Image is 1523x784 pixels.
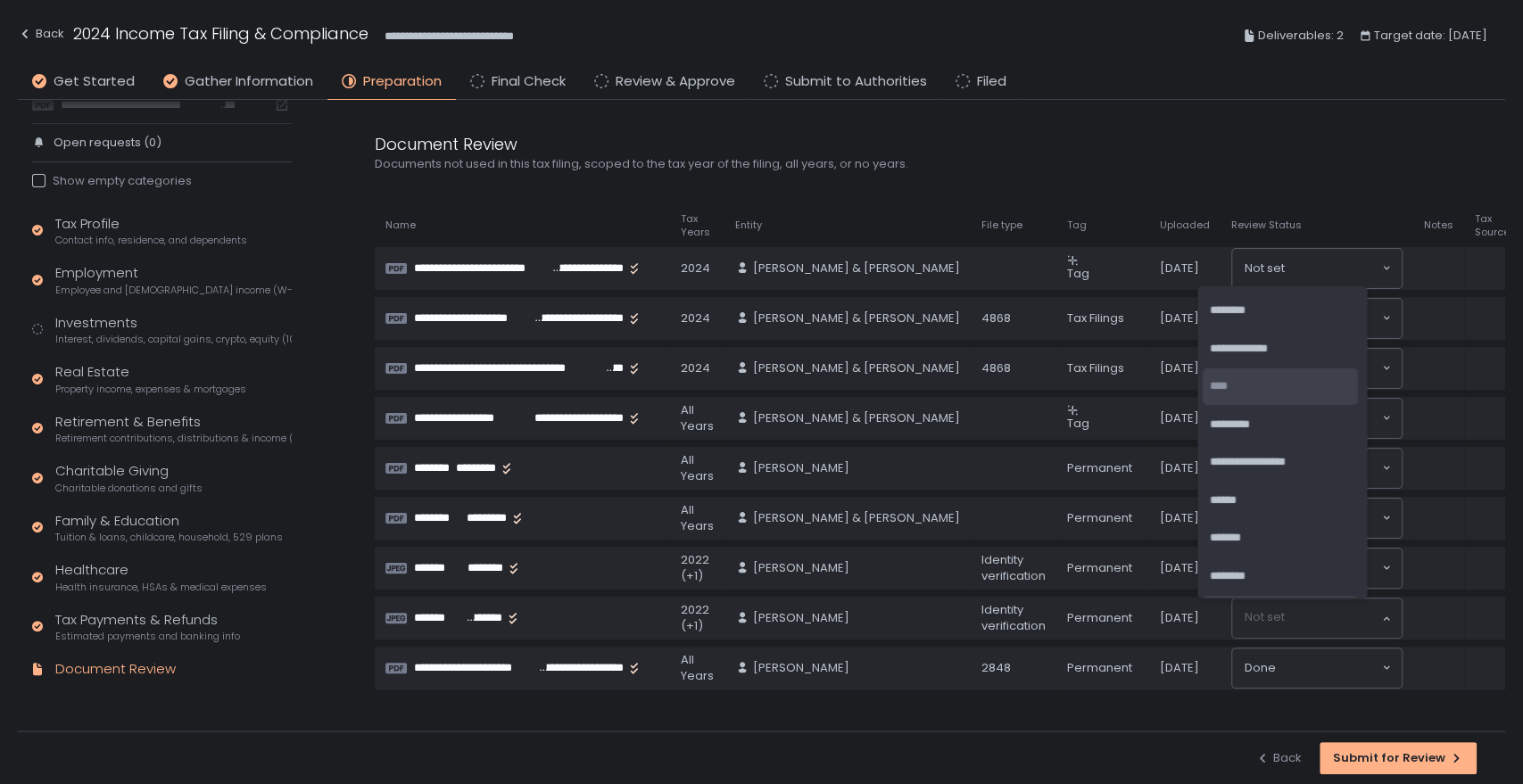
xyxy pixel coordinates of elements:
span: Interest, dividends, capital gains, crypto, equity (1099s, K-1s) [55,333,292,346]
div: Real Estate [55,362,246,396]
div: Search for option [1232,598,1402,638]
span: Preparation [363,71,442,92]
span: [PERSON_NAME] & [PERSON_NAME] [753,310,960,326]
span: Tax Source [1475,212,1510,239]
span: Uploaded [1160,219,1210,232]
span: [DATE] [1160,410,1199,426]
span: Get Started [54,71,135,92]
div: Search for option [1232,648,1402,688]
span: Name [385,219,416,232]
span: [PERSON_NAME] [753,610,849,626]
div: Retirement & Benefits [55,412,292,446]
span: Not set [1245,260,1285,277]
span: Estimated payments and banking info [55,630,240,643]
span: Health insurance, HSAs & medical expenses [55,581,267,594]
span: [DATE] [1160,560,1199,576]
span: File type [981,219,1022,232]
h1: 2024 Income Tax Filing & Compliance [73,21,368,45]
span: [DATE] [1160,260,1199,276]
div: Family & Education [55,511,283,545]
div: Back [1255,750,1302,766]
div: Tax Profile [55,214,247,248]
div: Back [18,23,64,45]
span: [PERSON_NAME] & [PERSON_NAME] [753,410,960,426]
span: [PERSON_NAME] & [PERSON_NAME] [753,260,960,276]
button: Submit for Review [1320,742,1477,774]
span: Tag [1067,219,1087,232]
span: Final Check [492,71,566,92]
div: Charitable Giving [55,461,203,495]
div: Employment [55,263,292,297]
div: Healthcare [55,560,267,594]
div: Documents not used in this tax filing, scoped to the tax year of the filing, all years, or no years. [375,156,1231,172]
input: Search for option [1276,659,1380,677]
div: Document Review [375,132,1231,156]
div: Submit for Review [1333,750,1463,766]
button: Back [18,21,64,51]
span: Tuition & loans, childcare, household, 529 plans [55,531,283,544]
span: [DATE] [1160,510,1199,526]
span: [DATE] [1160,460,1199,476]
span: Employee and [DEMOGRAPHIC_DATA] income (W-2s) [55,284,292,297]
span: Review & Approve [616,71,735,92]
span: Tag [1067,415,1089,432]
span: Contact info, residence, and dependents [55,234,247,247]
div: Search for option [1232,249,1402,288]
span: [DATE] [1160,610,1199,626]
span: Deliverables: 2 [1258,25,1344,46]
span: Tax Years [681,212,714,239]
span: [PERSON_NAME] [753,460,849,476]
input: Search for option [1285,260,1380,277]
button: Back [1255,742,1302,774]
span: [DATE] [1160,360,1199,376]
span: Tag [1067,265,1089,282]
span: Filed [977,71,1006,92]
span: Retirement contributions, distributions & income (1099-R, 5498) [55,432,292,445]
span: [DATE] [1160,310,1199,326]
input: Search for option [1245,609,1380,627]
div: Tax Payments & Refunds [55,610,240,644]
span: Open requests (0) [54,135,161,151]
div: Last year's filed returns [32,75,292,112]
span: [PERSON_NAME] & [PERSON_NAME] [753,360,960,376]
div: Investments [55,313,292,347]
span: [PERSON_NAME] & [PERSON_NAME] [753,510,960,526]
span: [DATE] [1160,660,1199,676]
span: [PERSON_NAME] [753,660,849,676]
span: Property income, expenses & mortgages [55,383,246,396]
div: Document Review [55,659,176,680]
span: Target date: [DATE] [1374,25,1487,46]
span: Entity [735,219,762,232]
span: Gather Information [185,71,313,92]
span: Notes [1424,219,1453,232]
span: Charitable donations and gifts [55,482,203,495]
span: Done [1245,659,1276,677]
span: Submit to Authorities [785,71,927,92]
span: Review Status [1231,219,1302,232]
span: [PERSON_NAME] [753,560,849,576]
